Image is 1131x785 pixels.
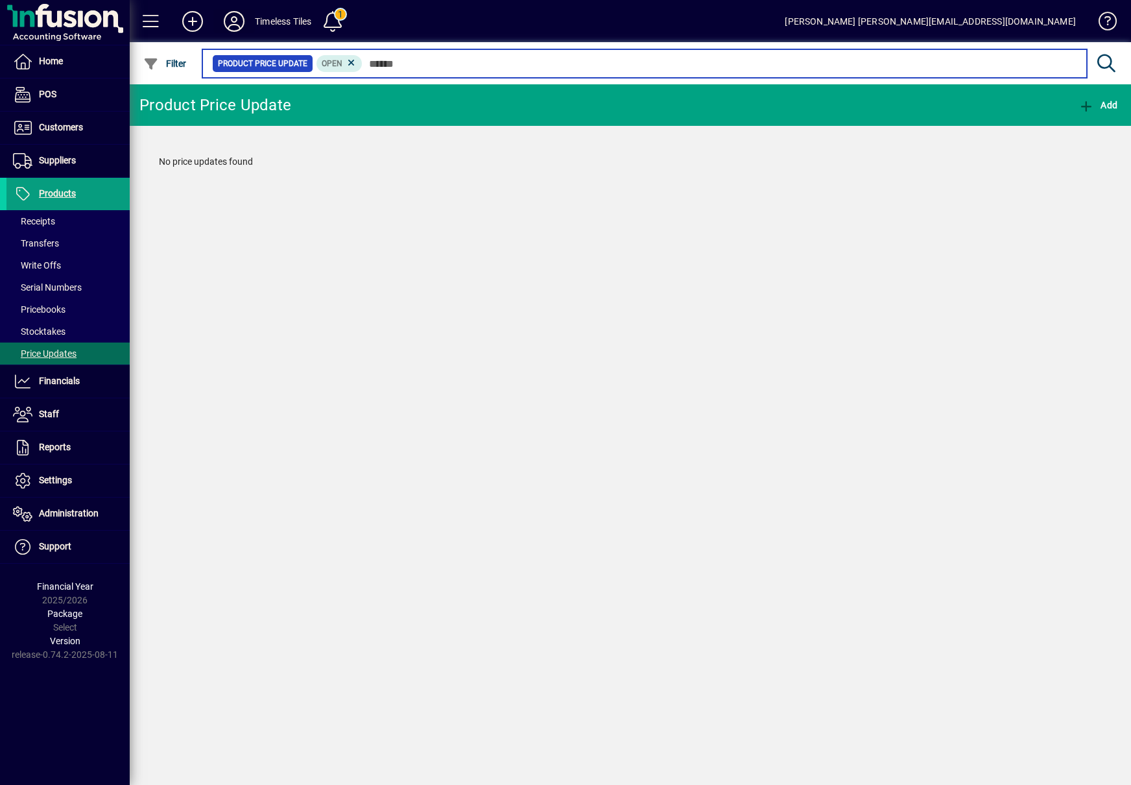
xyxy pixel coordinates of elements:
button: Filter [140,52,190,75]
span: Version [50,636,80,646]
div: Timeless Tiles [255,11,311,32]
a: POS [6,78,130,111]
span: Stocktakes [13,326,65,337]
span: Open [322,59,342,68]
a: Customers [6,112,130,144]
span: Reports [39,442,71,452]
a: Transfers [6,232,130,254]
a: Write Offs [6,254,130,276]
div: Product Price Update [139,95,291,115]
a: Receipts [6,210,130,232]
a: Administration [6,498,130,530]
span: Add [1078,100,1117,110]
a: Staff [6,398,130,431]
span: Staff [39,409,59,419]
a: Pricebooks [6,298,130,320]
span: Customers [39,122,83,132]
span: Support [39,541,71,551]
span: Price Updates [13,348,77,359]
button: Add [172,10,213,33]
span: Write Offs [13,260,61,271]
span: Package [47,609,82,619]
a: Serial Numbers [6,276,130,298]
div: [PERSON_NAME] [PERSON_NAME][EMAIL_ADDRESS][DOMAIN_NAME] [785,11,1076,32]
span: POS [39,89,56,99]
button: Profile [213,10,255,33]
a: Financials [6,365,130,398]
span: Financials [39,376,80,386]
a: Knowledge Base [1089,3,1115,45]
a: Reports [6,431,130,464]
span: Financial Year [37,581,93,592]
a: Support [6,531,130,563]
span: Settings [39,475,72,485]
a: Home [6,45,130,78]
a: Suppliers [6,145,130,177]
span: Receipts [13,216,55,226]
span: Serial Numbers [13,282,82,293]
a: Settings [6,465,130,497]
a: Price Updates [6,343,130,365]
span: Administration [39,508,99,518]
span: Filter [143,58,187,69]
div: No price updates found [146,142,1115,182]
span: Home [39,56,63,66]
mat-chip: Open Status: Open [316,55,363,72]
span: Products [39,188,76,199]
span: Transfers [13,238,59,248]
a: Stocktakes [6,320,130,343]
span: Product Price Update [218,57,307,70]
span: Suppliers [39,155,76,165]
button: Add [1075,93,1121,117]
span: Pricebooks [13,304,65,315]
